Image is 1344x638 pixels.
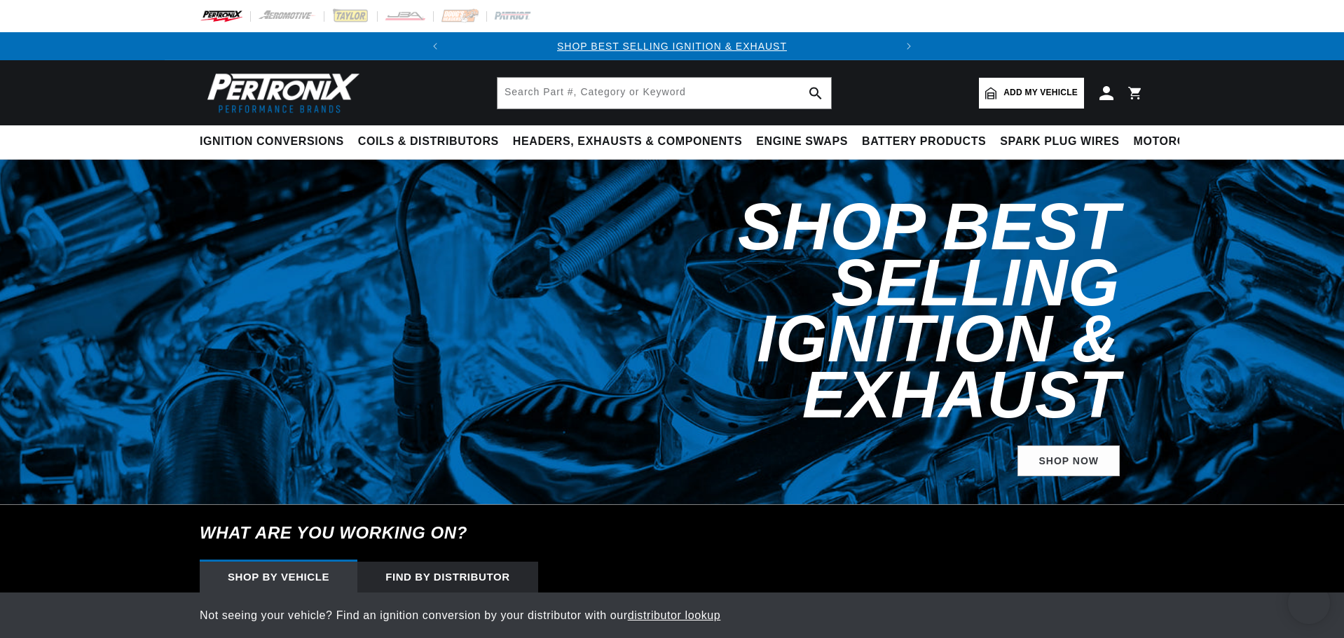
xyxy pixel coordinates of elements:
summary: Battery Products [855,125,993,158]
div: Find by Distributor [357,562,538,592]
a: SHOP BEST SELLING IGNITION & EXHAUST [557,41,787,52]
a: Add my vehicle [979,78,1084,109]
img: Pertronix [200,69,361,117]
summary: Motorcycle [1127,125,1224,158]
span: Coils & Distributors [358,134,499,149]
summary: Engine Swaps [749,125,855,158]
slideshow-component: Translation missing: en.sections.announcements.announcement_bar [165,32,1179,60]
h6: What are you working on? [165,505,1179,561]
div: Shop by vehicle [200,562,357,592]
div: Announcement [449,39,895,54]
p: Not seeing your vehicle? Find an ignition conversion by your distributor with our [200,606,1144,625]
a: distributor lookup [628,609,721,621]
h2: Shop Best Selling Ignition & Exhaust [521,199,1120,423]
span: Add my vehicle [1003,86,1078,99]
button: Translation missing: en.sections.announcements.next_announcement [895,32,923,60]
a: SHOP NOW [1017,445,1120,477]
summary: Spark Plug Wires [993,125,1126,158]
button: Translation missing: en.sections.announcements.previous_announcement [421,32,449,60]
span: Engine Swaps [756,134,848,149]
span: Motorcycle [1134,134,1217,149]
input: Search Part #, Category or Keyword [498,78,831,109]
summary: Ignition Conversions [200,125,351,158]
span: Headers, Exhausts & Components [513,134,742,149]
span: Spark Plug Wires [1000,134,1119,149]
summary: Headers, Exhausts & Components [506,125,749,158]
span: Ignition Conversions [200,134,344,149]
summary: Coils & Distributors [351,125,506,158]
div: 1 of 2 [449,39,895,54]
button: search button [800,78,831,109]
span: Battery Products [862,134,986,149]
